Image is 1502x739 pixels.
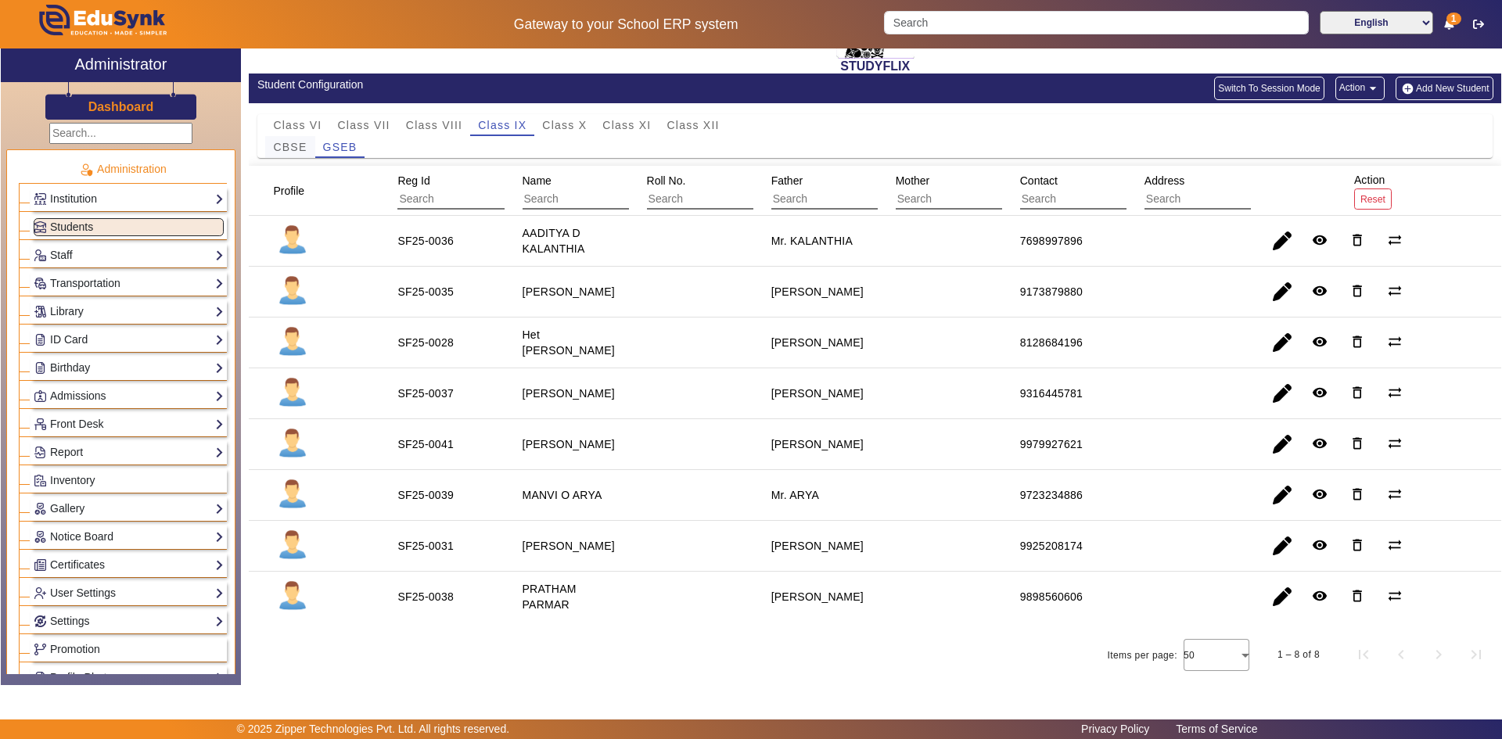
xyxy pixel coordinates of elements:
[397,174,429,187] span: Reg Id
[273,577,312,616] img: profile.png
[1020,335,1083,350] div: 8128684196
[338,120,390,131] span: Class VII
[602,120,651,131] span: Class XI
[1387,283,1403,299] mat-icon: sync_alt
[771,284,864,300] div: [PERSON_NAME]
[523,489,602,501] staff-with-status: MANVI O ARYA
[397,284,454,300] div: SF25-0035
[406,120,462,131] span: Class VIII
[1420,636,1457,673] button: Next page
[523,285,615,298] staff-with-status: [PERSON_NAME]
[34,644,46,655] img: Branchoperations.png
[1139,167,1304,215] div: Address
[1387,588,1403,604] mat-icon: sync_alt
[34,472,224,490] a: Inventory
[647,174,686,187] span: Roll No.
[1349,283,1365,299] mat-icon: delete_outline
[1345,636,1382,673] button: First page
[523,328,615,357] staff-with-status: Het [PERSON_NAME]
[1144,174,1184,187] span: Address
[273,425,312,464] img: profile.png
[771,335,864,350] div: [PERSON_NAME]
[1387,385,1403,400] mat-icon: sync_alt
[75,55,167,74] h2: Administrator
[1349,334,1365,350] mat-icon: delete_outline
[523,174,552,187] span: Name
[523,438,615,450] staff-with-status: [PERSON_NAME]
[397,335,454,350] div: SF25-0028
[771,589,864,604] div: [PERSON_NAME]
[1349,486,1365,502] mat-icon: delete_outline
[1073,719,1157,739] a: Privacy Policy
[384,16,868,33] h5: Gateway to your School ERP system
[268,177,324,205] div: Profile
[273,185,304,197] span: Profile
[397,436,454,452] div: SF25-0041
[50,474,95,486] span: Inventory
[1400,82,1416,95] img: add-new-student.png
[323,142,358,152] span: GSEB
[478,120,526,131] span: Class IX
[1312,232,1328,248] mat-icon: remove_red_eye
[34,221,46,233] img: Students.png
[1396,77,1493,100] button: Add New Student
[88,99,154,114] h3: Dashboard
[273,526,312,565] img: profile.png
[523,189,663,210] input: Search
[397,233,454,249] div: SF25-0036
[237,721,510,737] p: © 2025 Zipper Technologies Pvt. Ltd. All rights reserved.
[1312,537,1328,553] mat-icon: remove_red_eye
[1144,189,1285,210] input: Search
[397,189,537,210] input: Search
[1020,189,1160,210] input: Search
[392,167,557,215] div: Reg Id
[1349,166,1397,215] div: Action
[34,640,224,658] a: Promotion
[771,189,911,210] input: Search
[1365,81,1381,96] mat-icon: arrow_drop_down
[1349,232,1365,248] mat-icon: delete_outline
[257,77,867,93] div: Student Configuration
[517,167,682,215] div: Name
[1020,174,1058,187] span: Contact
[1446,13,1461,25] span: 1
[273,374,312,413] img: profile.png
[273,323,312,362] img: profile.png
[1312,283,1328,299] mat-icon: remove_red_eye
[1,48,241,82] a: Administrator
[771,174,803,187] span: Father
[50,643,100,655] span: Promotion
[273,475,312,515] img: profile.png
[523,387,615,400] staff-with-status: [PERSON_NAME]
[1108,648,1177,663] div: Items per page:
[771,386,864,401] div: [PERSON_NAME]
[1312,486,1328,502] mat-icon: remove_red_eye
[397,487,454,503] div: SF25-0039
[523,583,577,611] staff-with-status: PRATHAM PARMAR
[1349,537,1365,553] mat-icon: delete_outline
[884,11,1308,34] input: Search
[766,167,931,215] div: Father
[273,120,322,131] span: Class VI
[1020,284,1083,300] div: 9173879880
[1214,77,1324,100] button: Switch To Session Mode
[34,218,224,236] a: Students
[1387,334,1403,350] mat-icon: sync_alt
[771,538,864,554] div: [PERSON_NAME]
[1387,232,1403,248] mat-icon: sync_alt
[1349,436,1365,451] mat-icon: delete_outline
[896,189,1036,210] input: Search
[1020,386,1083,401] div: 9316445781
[249,59,1501,74] h2: STUDYFLIX
[1277,647,1320,662] div: 1 – 8 of 8
[1312,588,1328,604] mat-icon: remove_red_eye
[397,386,454,401] div: SF25-0037
[1312,334,1328,350] mat-icon: remove_red_eye
[1387,537,1403,553] mat-icon: sync_alt
[523,227,585,255] staff-with-status: AADITYA D KALANTHIA
[1168,719,1265,739] a: Terms of Service
[273,272,312,311] img: profile.png
[771,487,819,503] div: Mr. ARYA
[1387,486,1403,502] mat-icon: sync_alt
[1382,636,1420,673] button: Previous page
